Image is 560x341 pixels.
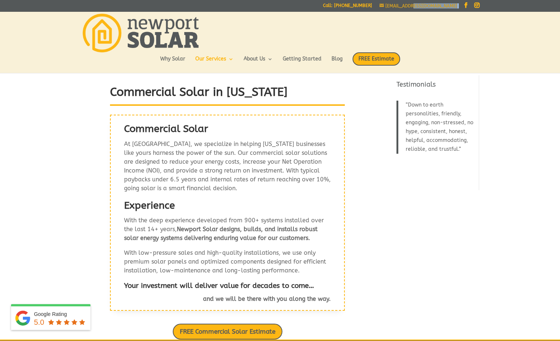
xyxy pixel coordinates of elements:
[124,248,331,281] p: With low-pressure sales and high-quality installations, we use only premium solar panels and opti...
[323,3,372,11] a: Call: [PHONE_NUMBER]
[379,3,457,8] a: [EMAIL_ADDRESS][DOMAIN_NAME]
[173,324,282,340] a: FREE Commercial Solar Estimate
[195,56,234,69] a: Our Services
[124,123,208,135] strong: Commercial Solar
[124,140,331,192] span: At [GEOGRAPHIC_DATA], we specialize in helping [US_STATE] businesses like yours harness the power...
[83,14,199,52] img: Newport Solar | Solar Energy Optimized.
[34,318,44,326] span: 5.0
[203,295,331,302] strong: and we will be there with you along the way.
[124,282,314,290] strong: Your investment will deliver value for decades to come…
[124,216,331,248] p: With the deep experience developed from 900+ systems installed over the last 14+ years,
[160,56,185,69] a: Why Solar
[396,80,474,93] h4: Testimonials
[353,52,400,66] span: FREE Estimate
[244,56,273,69] a: About Us
[124,226,317,241] strong: Newport Solar designs, builds, and installs robust solar energy systems delivering enduring value...
[396,101,474,154] blockquote: Down to earth personalities, friendly, engaging, non-stressed, no hype, consistent, honest, helpf...
[353,52,400,73] a: FREE Estimate
[110,85,288,99] strong: Commercial Solar in [US_STATE]
[331,56,343,69] a: Blog
[34,310,87,318] div: Google Rating
[283,56,322,69] a: Getting Started
[124,199,175,211] strong: Experience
